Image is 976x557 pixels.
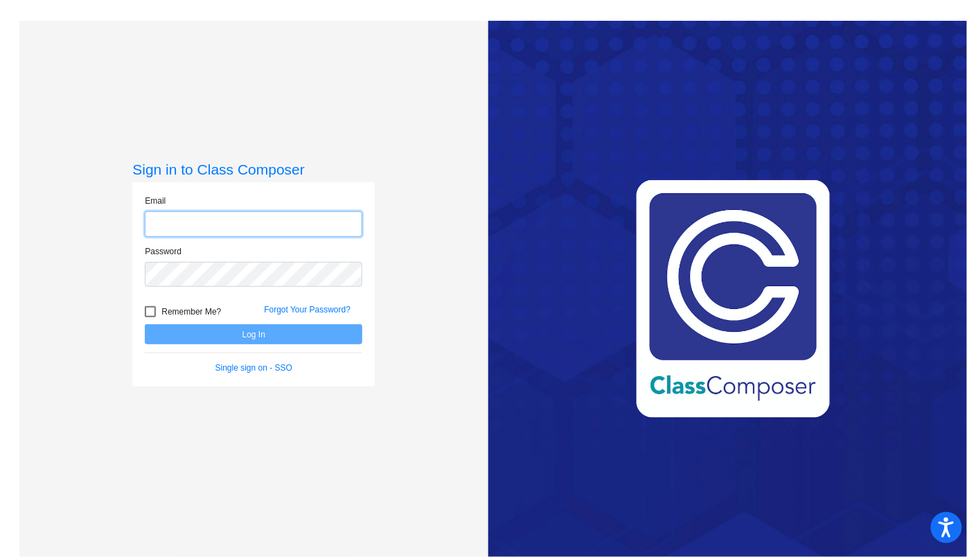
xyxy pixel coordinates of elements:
a: Single sign on - SSO [215,363,292,373]
a: Forgot Your Password? [264,305,351,315]
span: Remember Me? [161,303,221,320]
label: Password [145,245,181,258]
label: Email [145,195,166,207]
button: Log In [145,324,362,344]
h3: Sign in to Class Composer [132,161,375,178]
